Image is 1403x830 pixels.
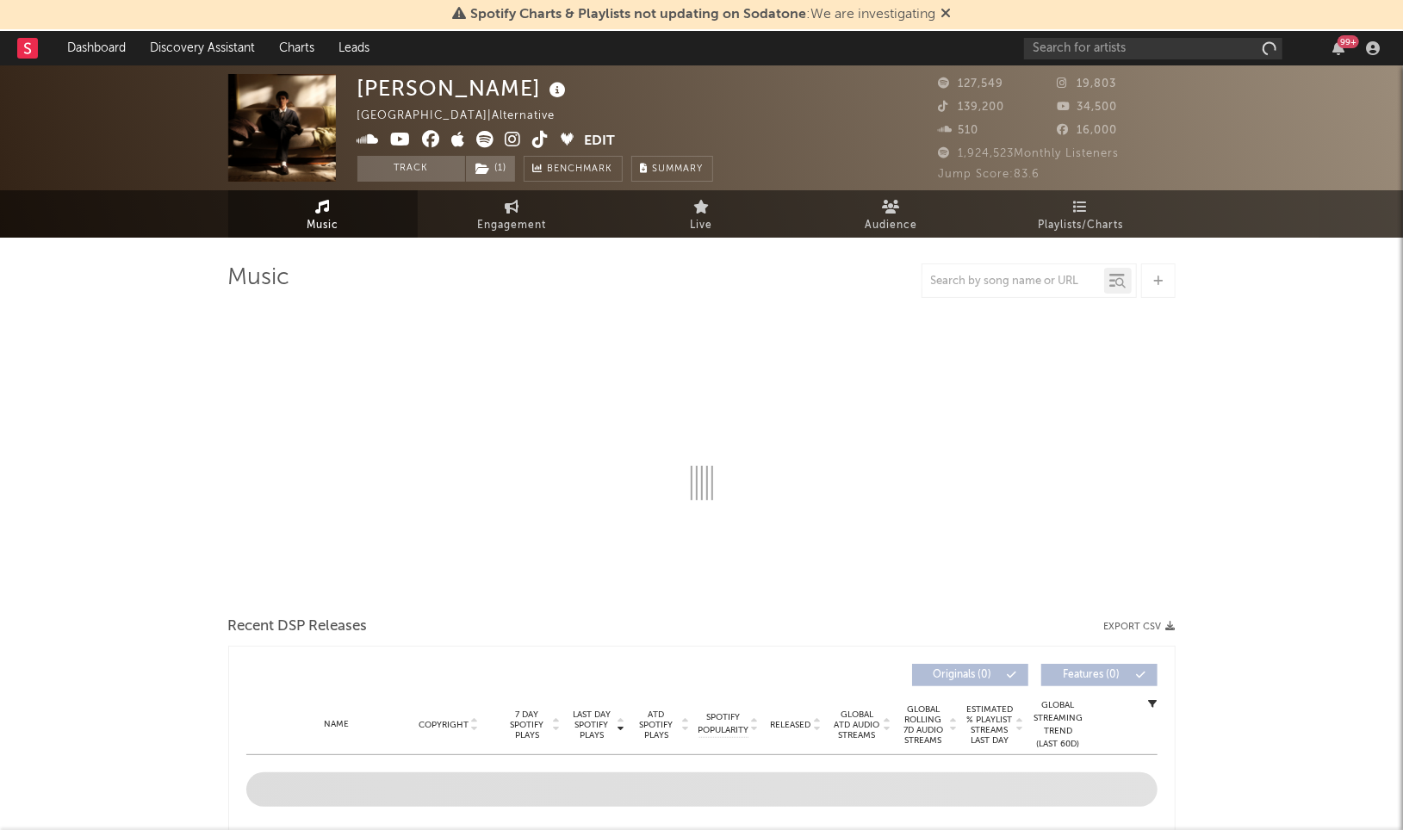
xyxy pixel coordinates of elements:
span: Copyright [419,720,469,730]
span: Released [771,720,811,730]
a: Engagement [418,190,607,238]
input: Search for artists [1024,38,1282,59]
span: ( 1 ) [465,156,516,182]
span: Dismiss [941,8,951,22]
span: Estimated % Playlist Streams Last Day [966,704,1014,746]
button: Export CSV [1104,622,1176,632]
span: Jump Score: 83.6 [939,169,1040,180]
button: Summary [631,156,713,182]
span: Music [307,215,338,236]
a: Charts [267,31,326,65]
span: Recent DSP Releases [228,616,368,637]
a: Leads [326,31,382,65]
span: 34,500 [1057,102,1117,113]
span: 19,803 [1057,78,1116,90]
span: Originals ( 0 ) [923,670,1003,680]
div: [GEOGRAPHIC_DATA] | Alternative [357,106,575,127]
button: (1) [466,156,515,182]
span: Summary [653,164,704,174]
span: Global Rolling 7D Audio Streams [900,704,947,746]
span: Global ATD Audio Streams [834,709,881,740]
span: Spotify Popularity [698,711,748,737]
div: 99 + [1338,35,1359,48]
div: [PERSON_NAME] [357,74,571,102]
button: Features(0) [1041,664,1158,686]
span: Live [691,215,713,236]
span: Engagement [478,215,547,236]
span: 510 [939,125,979,136]
span: Spotify Charts & Playlists not updating on Sodatone [470,8,806,22]
a: Discovery Assistant [138,31,267,65]
a: Music [228,190,418,238]
input: Search by song name or URL [922,275,1104,288]
a: Dashboard [55,31,138,65]
span: ATD Spotify Plays [634,709,680,740]
span: : We are investigating [470,8,935,22]
button: Edit [585,131,616,152]
span: Playlists/Charts [1038,215,1123,236]
button: 99+ [1332,41,1344,55]
span: Benchmark [548,159,613,180]
span: Features ( 0 ) [1052,670,1132,680]
span: Last Day Spotify Plays [569,709,615,740]
a: Playlists/Charts [986,190,1176,238]
span: 1,924,523 Monthly Listeners [939,148,1120,159]
button: Track [357,156,465,182]
span: Audience [865,215,917,236]
button: Originals(0) [912,664,1028,686]
span: 7 Day Spotify Plays [505,709,550,740]
div: Global Streaming Trend (Last 60D) [1033,699,1084,751]
div: Name [281,718,394,731]
span: 127,549 [939,78,1004,90]
a: Audience [797,190,986,238]
a: Benchmark [524,156,623,182]
span: 16,000 [1057,125,1117,136]
a: Live [607,190,797,238]
span: 139,200 [939,102,1005,113]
